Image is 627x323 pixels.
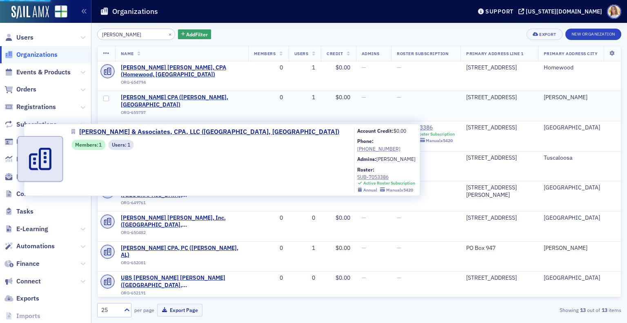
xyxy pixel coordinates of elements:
b: Admins: [357,156,376,162]
div: ORG-655757 [121,110,242,118]
div: Active Roster Subscription [363,180,415,186]
span: — [362,214,366,221]
button: Export Page [157,304,202,316]
a: E-Learning [4,225,48,234]
button: × [167,30,174,38]
a: View Homepage [49,5,67,19]
span: Imports [16,312,40,321]
span: $0.00 [336,214,350,221]
span: Users [294,51,309,56]
span: Roster Subscription [397,51,449,56]
span: — [397,94,401,101]
div: ORG-652191 [121,290,242,298]
a: Subscriptions [4,120,57,129]
div: SUB-7053386 [397,124,455,131]
div: [PERSON_NAME] [544,94,615,101]
a: Events & Products [4,68,71,77]
b: Phone: [357,138,374,145]
div: [GEOGRAPHIC_DATA] [544,124,615,131]
div: Manual x5420 [426,138,453,143]
span: Credit [327,51,343,56]
div: [STREET_ADDRESS] [466,124,532,131]
a: SailAMX [11,6,49,19]
div: Manual x5420 [386,187,413,193]
div: ORG-649761 [121,200,242,208]
span: Exports [16,294,39,303]
span: $0.00 [336,274,350,281]
span: $0.00 [336,244,350,252]
div: Export [539,32,556,37]
span: Content [16,189,40,198]
span: $0.00 [336,94,350,101]
a: [PERSON_NAME] CPA, PC ([PERSON_NAME], AL) [121,245,242,259]
span: Events & Products [16,68,71,77]
span: $0.00 [336,64,350,71]
div: 1 [294,245,316,252]
div: PO Box 947 [466,245,532,252]
span: [PERSON_NAME] & Associates, CPA, LLC ([GEOGRAPHIC_DATA], [GEOGRAPHIC_DATA]) [79,127,339,137]
div: [PERSON_NAME] [544,245,615,252]
div: [STREET_ADDRESS] [466,94,532,101]
div: ORG-654794 [121,80,242,88]
span: Memberships [16,137,56,146]
strong: 13 [578,306,587,314]
div: [GEOGRAPHIC_DATA] [544,274,615,282]
div: ORG-650482 [121,230,242,238]
div: 0 [294,214,316,222]
span: Users [16,33,33,42]
div: Support [485,8,514,15]
span: Paine Webber, Inc. (Birmingham, AL) [121,214,242,229]
div: SUB-7053386 [357,173,415,180]
span: — [397,274,401,281]
a: Tasks [4,207,33,216]
button: Export [527,29,562,40]
a: Finance [4,259,40,268]
span: Webb CPA, PC (Daphne, AL) [121,245,242,259]
div: 0 [254,94,283,101]
b: Account Credit: [357,127,394,134]
span: CL Webb CPA (Montgomery, AL) [121,94,242,108]
div: 1 [294,94,316,101]
a: Orders [4,85,36,94]
span: E-Learning [16,225,48,234]
div: [STREET_ADDRESS][PERSON_NAME] [466,184,532,198]
button: [US_STATE][DOMAIN_NAME] [518,9,605,14]
div: [GEOGRAPHIC_DATA] [544,214,615,222]
label: per page [134,306,154,314]
span: UBS Paine Webber (Birmingham, AL) [121,274,242,289]
span: Admins [362,51,380,56]
a: [PERSON_NAME] & Associates, CPA, LLC ([GEOGRAPHIC_DATA], [GEOGRAPHIC_DATA]) [71,127,345,137]
span: Connect [16,277,41,286]
div: 0 [254,245,283,252]
div: 1 [294,64,316,71]
span: J. Kevin Webb, CPA (Homewood, AL) [121,64,242,78]
a: Users [4,33,33,42]
div: Showing out of items [452,306,621,314]
span: Finance [16,259,40,268]
a: Connect [4,277,41,286]
span: — [397,214,401,221]
a: [PERSON_NAME] [PERSON_NAME], Inc. ([GEOGRAPHIC_DATA], [GEOGRAPHIC_DATA]) [121,214,242,229]
div: [STREET_ADDRESS] [466,154,532,162]
span: Orders [16,85,36,94]
div: 25 [101,306,119,314]
span: Primary Address City [544,51,598,56]
a: [PERSON_NAME] [376,155,416,163]
span: Organizations [16,50,58,59]
a: Memberships [4,137,56,146]
strong: 13 [600,306,609,314]
span: Members : [75,141,99,148]
span: Profile [607,4,621,19]
a: Automations [4,242,55,251]
span: — [362,94,366,101]
div: [STREET_ADDRESS] [466,274,532,282]
span: $0.00 [394,127,406,134]
span: Members [254,51,276,56]
div: Homewood [544,64,615,71]
div: 0 [254,214,283,222]
div: [STREET_ADDRESS] [466,214,532,222]
div: ORG-652081 [121,260,242,268]
img: SailAMX [55,5,67,18]
a: [PERSON_NAME] [PERSON_NAME], CPA (Homewood, [GEOGRAPHIC_DATA]) [121,64,242,78]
